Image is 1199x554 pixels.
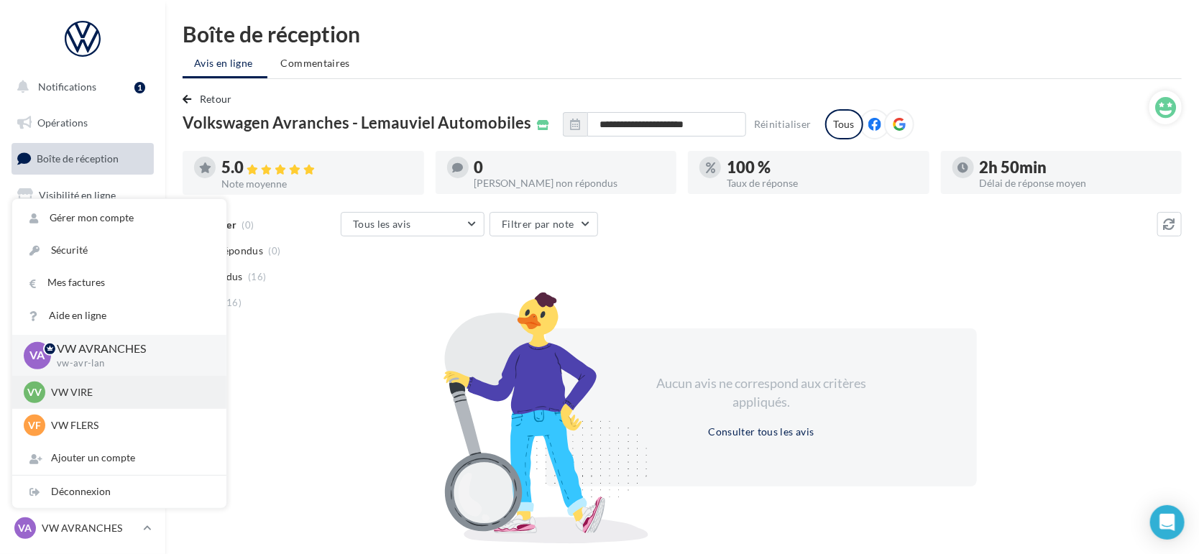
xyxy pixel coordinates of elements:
[183,91,238,108] button: Retour
[19,521,32,535] span: VA
[9,323,157,354] a: Calendrier
[196,244,263,258] span: Non répondus
[134,82,145,93] div: 1
[9,143,157,174] a: Boîte de réception
[183,23,1182,45] div: Boîte de réception
[51,385,209,400] p: VW VIRE
[702,423,819,440] button: Consulter tous les avis
[12,514,154,542] a: VA VW AVRANCHES
[490,212,598,236] button: Filtrer par note
[9,108,157,138] a: Opérations
[9,251,157,282] a: Contacts
[37,152,119,165] span: Boîte de réception
[224,297,242,308] span: (16)
[9,216,157,246] a: Campagnes
[183,115,531,131] span: Volkswagen Avranches - Lemauviel Automobiles
[353,218,411,230] span: Tous les avis
[57,341,203,357] p: VW AVRANCHES
[474,160,666,175] div: 0
[200,93,232,105] span: Retour
[748,116,817,133] button: Réinitialiser
[12,300,226,332] a: Aide en ligne
[42,521,137,535] p: VW AVRANCHES
[1150,505,1185,540] div: Open Intercom Messenger
[248,271,266,282] span: (16)
[27,385,42,400] span: VV
[221,160,413,176] div: 5.0
[57,357,203,370] p: vw-avr-lan
[9,287,157,318] a: Médiathèque
[51,418,209,433] p: VW FLERS
[269,245,281,257] span: (0)
[341,212,484,236] button: Tous les avis
[12,234,226,267] a: Sécurité
[28,418,41,433] span: VF
[980,160,1171,175] div: 2h 50min
[980,178,1171,188] div: Délai de réponse moyen
[9,72,151,102] button: Notifications 1
[281,56,350,70] span: Commentaires
[39,189,116,201] span: Visibilité en ligne
[30,347,45,364] span: VA
[12,442,226,474] div: Ajouter un compte
[9,359,157,401] a: PLV et print personnalisable
[638,374,885,411] div: Aucun avis ne correspond aux critères appliqués.
[9,180,157,211] a: Visibilité en ligne
[12,202,226,234] a: Gérer mon compte
[37,116,88,129] span: Opérations
[221,179,413,189] div: Note moyenne
[727,178,918,188] div: Taux de réponse
[38,80,96,93] span: Notifications
[474,178,666,188] div: [PERSON_NAME] non répondus
[825,109,863,139] div: Tous
[727,160,918,175] div: 100 %
[9,407,157,449] a: Campagnes DataOnDemand
[12,267,226,299] a: Mes factures
[12,476,226,508] div: Déconnexion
